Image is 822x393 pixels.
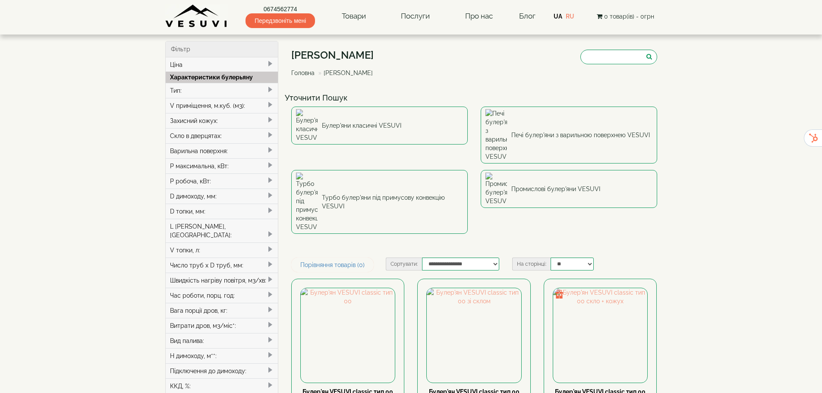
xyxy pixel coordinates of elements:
a: Товари [333,6,375,26]
label: Сортувати: [386,258,422,270]
img: Булер'ян VESUVI classic тип 00 [301,288,395,382]
button: 0 товар(ів) - 0грн [594,12,657,21]
div: Тип: [166,83,278,98]
img: Булер'ян VESUVI classic тип 00 скло + кожух [553,288,647,382]
label: На сторінці: [512,258,551,270]
img: Завод VESUVI [165,4,228,28]
img: Булер'яни класичні VESUVI [296,109,318,142]
img: gift [555,290,564,299]
div: L [PERSON_NAME], [GEOGRAPHIC_DATA]: [166,219,278,242]
a: UA [554,13,562,20]
a: RU [566,13,574,20]
div: Число труб x D труб, мм: [166,258,278,273]
a: Головна [291,69,315,76]
div: V топки, л: [166,242,278,258]
div: Вага порції дров, кг: [166,303,278,318]
a: Послуги [392,6,438,26]
a: Блог [519,12,535,20]
div: P максимальна, кВт: [166,158,278,173]
a: 0674562774 [246,5,315,13]
div: P робоча, кВт: [166,173,278,189]
h4: Уточнити Пошук [285,94,664,102]
div: D топки, мм: [166,204,278,219]
div: D димоходу, мм: [166,189,278,204]
a: Промислові булер'яни VESUVI Промислові булер'яни VESUVI [481,170,657,208]
div: Характеристики булерьяну [166,72,278,83]
div: Вид палива: [166,333,278,348]
a: Булер'яни класичні VESUVI Булер'яни класичні VESUVI [291,107,468,145]
li: [PERSON_NAME] [316,69,373,77]
img: Булер'ян VESUVI classic тип 00 зі склом [427,288,521,382]
div: Час роботи, порц. год: [166,288,278,303]
a: Про нас [457,6,501,26]
div: V приміщення, м.куб. (м3): [166,98,278,113]
span: Передзвоніть мені [246,13,315,28]
img: Печі булер'яни з варильною поверхнею VESUVI [485,109,507,161]
div: Швидкість нагріву повітря, м3/хв: [166,273,278,288]
div: Фільтр [166,41,278,57]
div: Підключення до димоходу: [166,363,278,378]
span: 0 товар(ів) - 0грн [604,13,654,20]
div: Скло в дверцятах: [166,128,278,143]
img: Турбо булер'яни під примусову конвекцію VESUVI [296,173,318,231]
a: Порівняння товарів (0) [291,258,374,272]
div: Витрати дров, м3/міс*: [166,318,278,333]
a: Турбо булер'яни під примусову конвекцію VESUVI Турбо булер'яни під примусову конвекцію VESUVI [291,170,468,234]
div: Ціна [166,57,278,72]
img: Промислові булер'яни VESUVI [485,173,507,205]
div: Захисний кожух: [166,113,278,128]
div: Варильна поверхня: [166,143,278,158]
a: Печі булер'яни з варильною поверхнею VESUVI Печі булер'яни з варильною поверхнею VESUVI [481,107,657,163]
h1: [PERSON_NAME] [291,50,379,61]
div: H димоходу, м**: [166,348,278,363]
